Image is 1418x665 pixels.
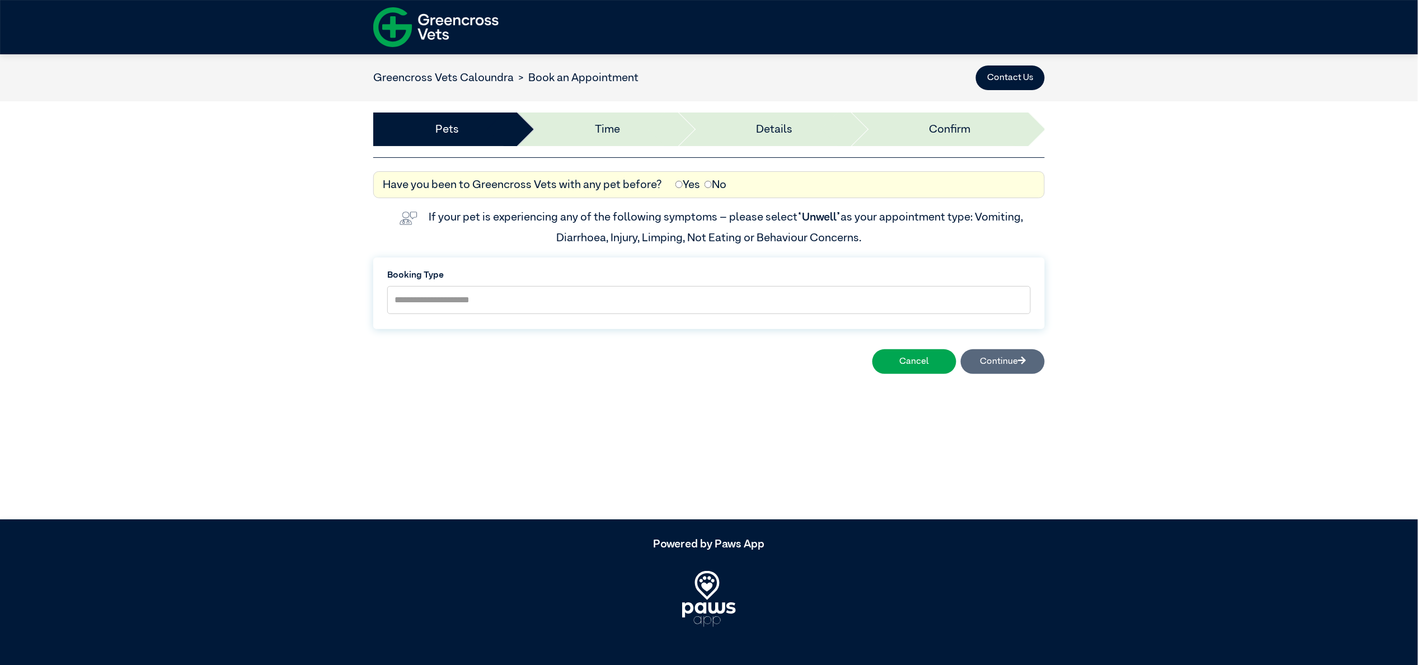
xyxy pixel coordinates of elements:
img: f-logo [373,3,499,51]
button: Cancel [872,349,956,374]
label: Have you been to Greencross Vets with any pet before? [383,176,662,193]
a: Pets [435,121,459,138]
label: No [705,176,726,193]
input: No [705,181,712,188]
label: Booking Type [387,269,1031,282]
h5: Powered by Paws App [373,537,1045,551]
input: Yes [675,181,683,188]
li: Book an Appointment [514,69,638,86]
button: Contact Us [976,65,1045,90]
label: Yes [675,176,700,193]
nav: breadcrumb [373,69,638,86]
a: Greencross Vets Caloundra [373,72,514,83]
span: “Unwell” [797,212,841,223]
img: PawsApp [682,571,736,627]
img: vet [395,207,422,230]
label: If your pet is experiencing any of the following symptoms – please select as your appointment typ... [429,212,1025,243]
